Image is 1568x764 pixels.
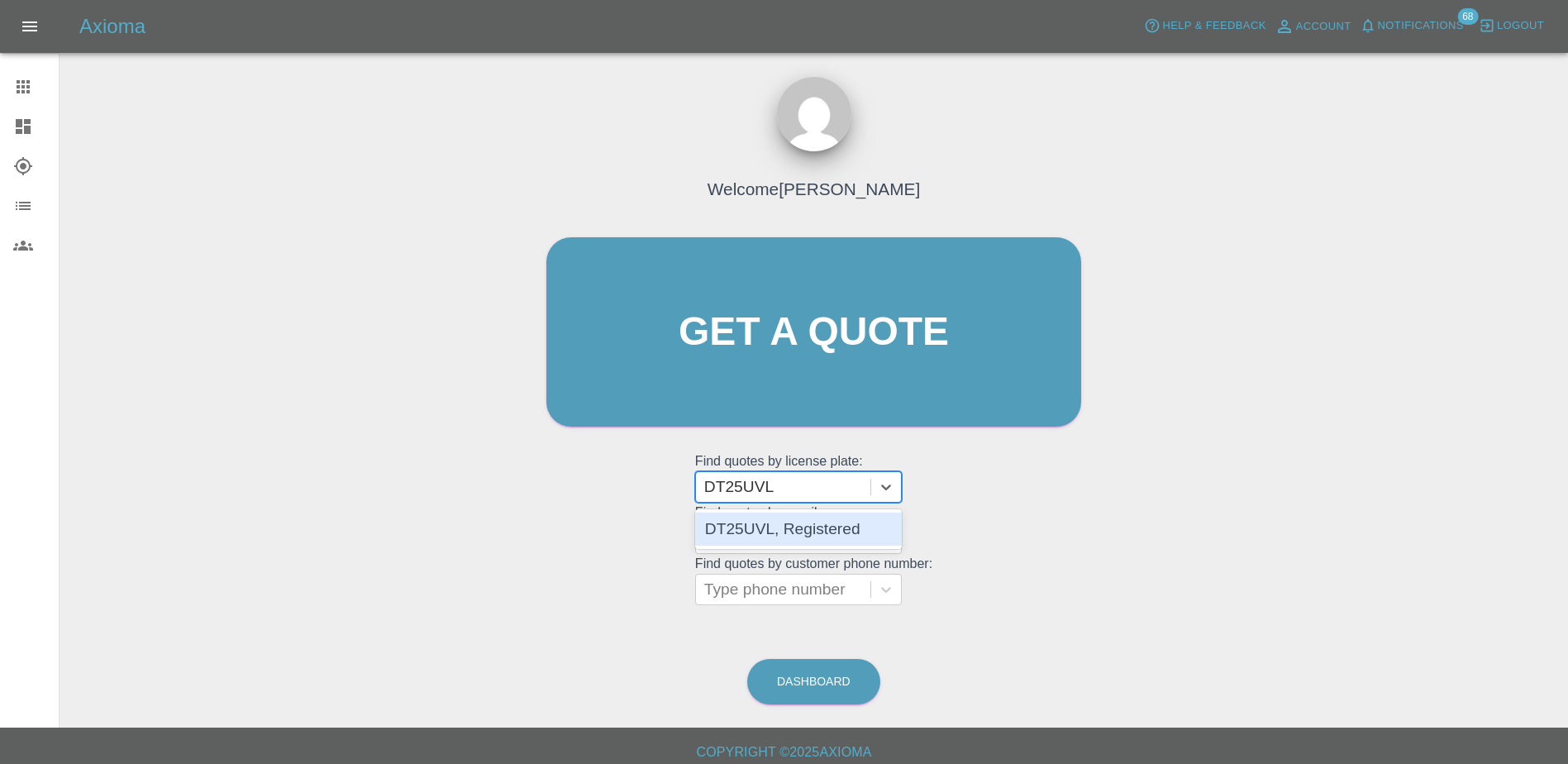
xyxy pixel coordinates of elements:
h5: Axioma [79,13,145,40]
a: Dashboard [747,659,880,704]
img: ... [777,77,851,151]
grid: Find quotes by license plate: [695,454,932,503]
grid: Find quotes by customer phone number: [695,556,932,605]
span: Account [1296,17,1351,36]
span: Logout [1497,17,1544,36]
span: Help & Feedback [1162,17,1265,36]
button: Help & Feedback [1140,13,1270,39]
h6: Copyright © 2025 Axioma [13,741,1555,764]
button: Notifications [1356,13,1468,39]
button: Open drawer [10,7,50,46]
a: Account [1270,13,1356,40]
grid: Find quotes by email: [695,505,932,554]
h4: Welcome [PERSON_NAME] [708,176,920,202]
span: 68 [1457,8,1478,25]
button: Logout [1475,13,1548,39]
a: Get a quote [546,237,1081,427]
div: DT25UVL, Registered [695,513,902,546]
span: Notifications [1378,17,1464,36]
